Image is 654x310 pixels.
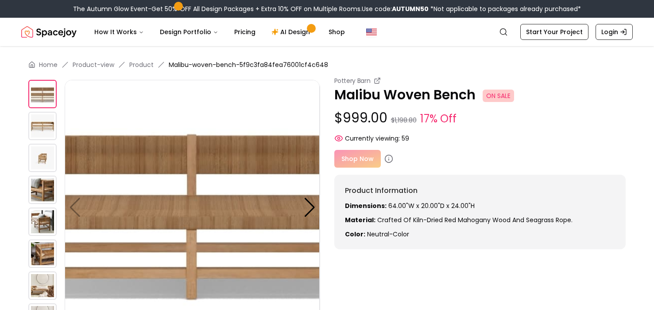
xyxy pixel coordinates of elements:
a: Start Your Project [520,24,588,40]
img: https://storage.googleapis.com/spacejoy-main/assets/5f9c3fa84fea76001cf4c648/product_4_o5l4k536i71f [28,208,57,236]
img: https://storage.googleapis.com/spacejoy-main/assets/5f9c3fa84fea76001cf4c648/product_1_3afio5e8fmc4 [28,112,57,140]
a: Home [39,60,58,69]
span: 59 [402,134,409,143]
span: *Not applicable to packages already purchased* [429,4,581,13]
a: Product-view [73,60,114,69]
a: Spacejoy [21,23,77,41]
strong: Dimensions: [345,201,387,210]
img: United States [366,27,377,37]
button: Design Portfolio [153,23,225,41]
span: Malibu-woven-bench-5f9c3fa84fea76001cf4c648 [169,60,328,69]
strong: Material: [345,216,375,224]
div: The Autumn Glow Event-Get 50% OFF All Design Packages + Extra 10% OFF on Multiple Rooms. [73,4,581,13]
span: Currently viewing: [345,134,400,143]
h6: Product Information [345,185,615,196]
img: https://storage.googleapis.com/spacejoy-main/assets/5f9c3fa84fea76001cf4c648/product_0_0c7ichpdip3a [28,80,57,108]
strong: Color: [345,230,365,239]
a: AI Design [264,23,320,41]
img: https://storage.googleapis.com/spacejoy-main/assets/5f9c3fa84fea76001cf4c648/product_2_70j544nfgfkd [28,144,57,172]
img: https://storage.googleapis.com/spacejoy-main/assets/5f9c3fa84fea76001cf4c648/product_3_boid526jodhc [28,176,57,204]
span: ON SALE [483,90,514,102]
small: Pottery Barn [334,76,371,85]
nav: breadcrumb [28,60,626,69]
img: https://storage.googleapis.com/spacejoy-main/assets/5f9c3fa84fea76001cf4c648/product_5_mhocp0g358g8 [28,239,57,268]
p: $999.00 [334,110,626,127]
p: Malibu Woven Bench [334,87,626,103]
small: 17% Off [420,111,457,127]
b: AUTUMN50 [392,4,429,13]
nav: Global [21,18,633,46]
span: Crafted of kiln-dried Red Mahogany wood and Seagrass rope. [377,216,573,224]
nav: Main [87,23,352,41]
a: Login [596,24,633,40]
p: 64.00"W x 20.00"D x 24.00"H [345,201,615,210]
img: https://storage.googleapis.com/spacejoy-main/assets/5f9c3fa84fea76001cf4c648/product_6_mp7b3k238ij [28,271,57,300]
a: Product [129,60,154,69]
a: Pricing [227,23,263,41]
a: Shop [321,23,352,41]
span: neutral-color [367,230,409,239]
img: Spacejoy Logo [21,23,77,41]
button: How It Works [87,23,151,41]
span: Use code: [362,4,429,13]
small: $1,198.80 [391,116,417,125]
